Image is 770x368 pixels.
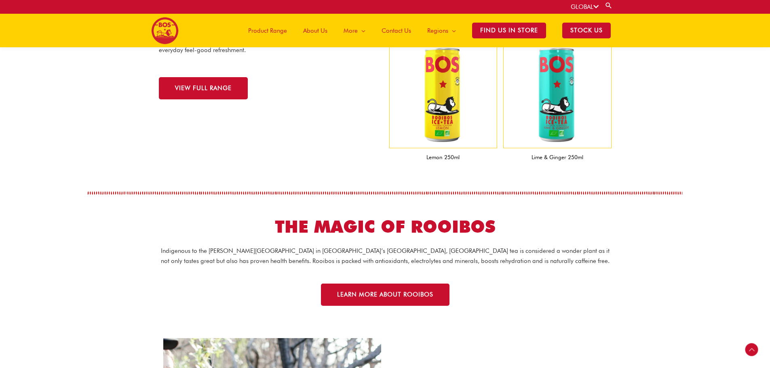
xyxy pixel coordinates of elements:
a: LEARN MORE ABOUT ROOIBOS [321,284,449,306]
a: Regions [419,14,464,47]
p: Indigenous to the [PERSON_NAME][GEOGRAPHIC_DATA] in [GEOGRAPHIC_DATA]’s [GEOGRAPHIC_DATA], [GEOGR... [159,246,612,266]
span: VIEW FULL RANGE [175,85,232,91]
a: VIEW FULL RANGE [159,77,248,99]
span: More [344,19,358,43]
nav: Site Navigation [234,14,619,47]
figcaption: Lemon 250ml [389,148,498,166]
h2: THE MAGIC OF ROOIBOS [159,216,612,238]
span: Regions [427,19,448,43]
span: Product Range [248,19,287,43]
a: About Us [295,14,335,47]
span: Contact Us [382,19,411,43]
span: Find Us in Store [472,23,546,38]
span: LEARN MORE ABOUT ROOIBOS [337,292,433,298]
img: BOS logo finals-200px [151,17,179,44]
a: Find Us in Store [464,14,554,47]
figcaption: Lime & Ginger 250ml [503,148,612,166]
a: STOCK US [554,14,619,47]
a: Product Range [240,14,295,47]
span: STOCK US [562,23,611,38]
img: EU_BOS_250ml_L&G [503,40,612,149]
a: Search button [605,2,613,9]
img: EU_BOS_1L_Lemon [389,40,498,149]
a: More [335,14,373,47]
a: GLOBAL [571,3,599,11]
a: Contact Us [373,14,419,47]
span: About Us [303,19,327,43]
